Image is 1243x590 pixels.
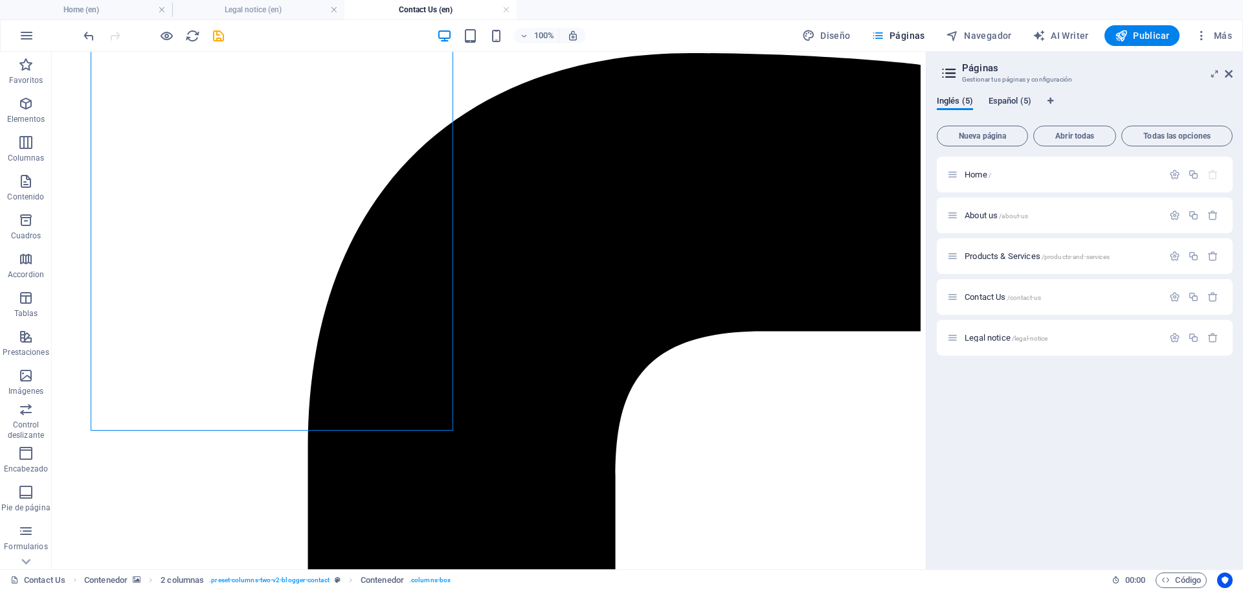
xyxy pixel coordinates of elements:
[1207,332,1218,343] div: Eliminar
[989,172,991,179] span: /
[961,211,1163,220] div: About us/about-us
[344,3,517,17] h4: Contact Us (en)
[567,30,579,41] i: Al redimensionar, ajustar el nivel de zoom automáticamente para ajustarse al dispositivo elegido.
[946,29,1012,42] span: Navegador
[937,96,1233,120] div: Pestañas de idiomas
[961,334,1163,342] div: Legal notice/legal-notice
[1217,573,1233,588] button: Usercentrics
[211,28,226,43] i: Guardar (Ctrl+S)
[8,269,44,280] p: Accordion
[161,573,204,588] span: Haz clic para seleccionar y doble clic para editar
[797,25,856,46] div: Diseño (Ctrl+Alt+Y)
[1207,291,1218,302] div: Eliminar
[965,251,1110,261] span: Products & Services
[82,28,96,43] i: Deshacer: Cambiar opciones (Ctrl+Z)
[1169,251,1180,262] div: Configuración
[84,573,451,588] nav: breadcrumb
[1007,294,1042,301] span: /contact-us
[1012,335,1048,342] span: /legal-notice
[1112,573,1146,588] h6: Tiempo de la sesión
[133,576,140,584] i: Este elemento contiene un fondo
[989,93,1031,111] span: Español (5)
[1104,25,1180,46] button: Publicar
[81,28,96,43] button: undo
[1207,169,1218,180] div: La página principal no puede eliminarse
[361,573,404,588] span: Haz clic para seleccionar y doble clic para editar
[1188,332,1199,343] div: Duplicar
[3,347,49,357] p: Prestaciones
[1042,253,1110,260] span: /products-and-services
[185,28,200,43] i: Volver a cargar página
[797,25,856,46] button: Diseño
[961,170,1163,179] div: Home/
[210,28,226,43] button: save
[1188,291,1199,302] div: Duplicar
[941,25,1017,46] button: Navegador
[185,28,200,43] button: reload
[965,292,1041,302] span: Contact Us
[1134,575,1136,585] span: :
[7,192,44,202] p: Contenido
[943,132,1022,140] span: Nueva página
[8,153,45,163] p: Columnas
[1127,132,1227,140] span: Todas las opciones
[1161,573,1201,588] span: Código
[7,114,45,124] p: Elementos
[961,252,1163,260] div: Products & Services/products-and-services
[1169,332,1180,343] div: Configuración
[409,573,451,588] span: . columns-box
[1190,25,1237,46] button: Más
[533,28,554,43] h6: 100%
[8,386,43,396] p: Imágenes
[514,28,560,43] button: 100%
[1039,132,1110,140] span: Abrir todas
[4,464,48,474] p: Encabezado
[1207,210,1218,221] div: Eliminar
[1125,573,1145,588] span: 00 00
[937,126,1028,146] button: Nueva página
[871,29,925,42] span: Páginas
[209,573,330,588] span: . preset-columns-two-v2-blogger-contact
[962,74,1207,85] h3: Gestionar tus páginas y configuración
[999,212,1028,220] span: /about-us
[1169,210,1180,221] div: Configuración
[1188,169,1199,180] div: Duplicar
[1195,29,1232,42] span: Más
[962,62,1233,74] h2: Páginas
[1169,169,1180,180] div: Configuración
[1033,29,1089,42] span: AI Writer
[965,210,1028,220] span: About us
[1,503,50,513] p: Pie de página
[961,293,1163,301] div: Contact Us/contact-us
[802,29,851,42] span: Diseño
[1121,126,1233,146] button: Todas las opciones
[937,93,973,111] span: Inglés (5)
[1156,573,1207,588] button: Código
[1115,29,1170,42] span: Publicar
[1188,251,1199,262] div: Duplicar
[159,28,174,43] button: Haz clic para salir del modo de previsualización y seguir editando
[1033,126,1116,146] button: Abrir todas
[9,75,43,85] p: Favoritos
[1207,251,1218,262] div: Eliminar
[965,333,1047,343] span: Legal notice
[84,573,128,588] span: Haz clic para seleccionar y doble clic para editar
[866,25,930,46] button: Páginas
[1169,291,1180,302] div: Configuración
[172,3,344,17] h4: Legal notice (en)
[1188,210,1199,221] div: Duplicar
[4,541,47,552] p: Formularios
[14,308,38,319] p: Tablas
[1027,25,1094,46] button: AI Writer
[335,576,341,584] i: Este elemento es un preajuste personalizable
[10,573,65,588] a: Haz clic para cancelar la selección y doble clic para abrir páginas
[11,231,41,241] p: Cuadros
[965,170,991,179] span: Haz clic para abrir la página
